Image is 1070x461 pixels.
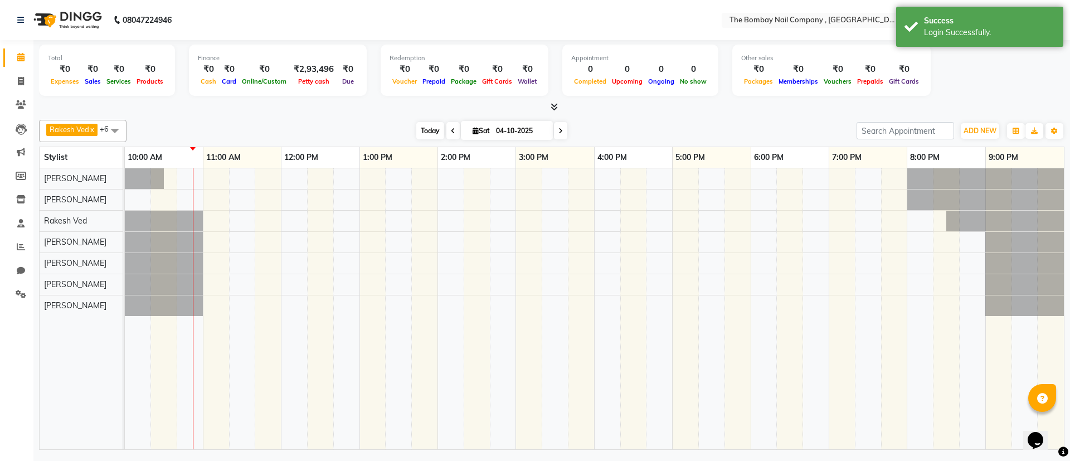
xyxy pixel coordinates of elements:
[886,63,922,76] div: ₹0
[104,77,134,85] span: Services
[289,63,338,76] div: ₹2,93,496
[438,149,473,166] a: 2:00 PM
[82,77,104,85] span: Sales
[886,77,922,85] span: Gift Cards
[986,149,1021,166] a: 9:00 PM
[420,77,448,85] span: Prepaid
[44,173,106,183] span: [PERSON_NAME]
[821,63,854,76] div: ₹0
[198,63,219,76] div: ₹0
[44,195,106,205] span: [PERSON_NAME]
[48,63,82,76] div: ₹0
[829,149,864,166] a: 7:00 PM
[479,77,515,85] span: Gift Cards
[907,149,942,166] a: 8:00 PM
[123,4,172,36] b: 08047224946
[673,149,708,166] a: 5:00 PM
[295,77,332,85] span: Petty cash
[751,149,786,166] a: 6:00 PM
[857,122,954,139] input: Search Appointment
[390,63,420,76] div: ₹0
[416,122,444,139] span: Today
[44,279,106,289] span: [PERSON_NAME]
[1023,416,1059,450] iframe: chat widget
[448,77,479,85] span: Package
[821,77,854,85] span: Vouchers
[390,77,420,85] span: Voucher
[44,216,87,226] span: Rakesh Ved
[219,77,239,85] span: Card
[44,152,67,162] span: Stylist
[516,149,551,166] a: 3:00 PM
[448,63,479,76] div: ₹0
[571,77,609,85] span: Completed
[776,63,821,76] div: ₹0
[44,258,106,268] span: [PERSON_NAME]
[239,77,289,85] span: Online/Custom
[339,77,357,85] span: Due
[360,149,395,166] a: 1:00 PM
[48,54,166,63] div: Total
[854,63,886,76] div: ₹0
[961,123,999,139] button: ADD NEW
[515,63,539,76] div: ₹0
[645,63,677,76] div: 0
[609,77,645,85] span: Upcoming
[854,77,886,85] span: Prepaids
[677,63,709,76] div: 0
[677,77,709,85] span: No show
[479,63,515,76] div: ₹0
[198,54,358,63] div: Finance
[609,63,645,76] div: 0
[198,77,219,85] span: Cash
[281,149,321,166] a: 12:00 PM
[89,125,94,134] a: x
[924,27,1055,38] div: Login Successfully.
[100,124,117,133] span: +6
[741,54,922,63] div: Other sales
[203,149,244,166] a: 11:00 AM
[82,63,104,76] div: ₹0
[571,54,709,63] div: Appointment
[420,63,448,76] div: ₹0
[48,77,82,85] span: Expenses
[741,63,776,76] div: ₹0
[493,123,548,139] input: 2025-10-04
[390,54,539,63] div: Redemption
[219,63,239,76] div: ₹0
[239,63,289,76] div: ₹0
[776,77,821,85] span: Memberships
[44,300,106,310] span: [PERSON_NAME]
[125,149,165,166] a: 10:00 AM
[104,63,134,76] div: ₹0
[741,77,776,85] span: Packages
[964,127,996,135] span: ADD NEW
[595,149,630,166] a: 4:00 PM
[470,127,493,135] span: Sat
[50,125,89,134] span: Rakesh Ved
[571,63,609,76] div: 0
[28,4,105,36] img: logo
[924,15,1055,27] div: Success
[134,77,166,85] span: Products
[338,63,358,76] div: ₹0
[44,237,106,247] span: [PERSON_NAME]
[134,63,166,76] div: ₹0
[645,77,677,85] span: Ongoing
[515,77,539,85] span: Wallet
